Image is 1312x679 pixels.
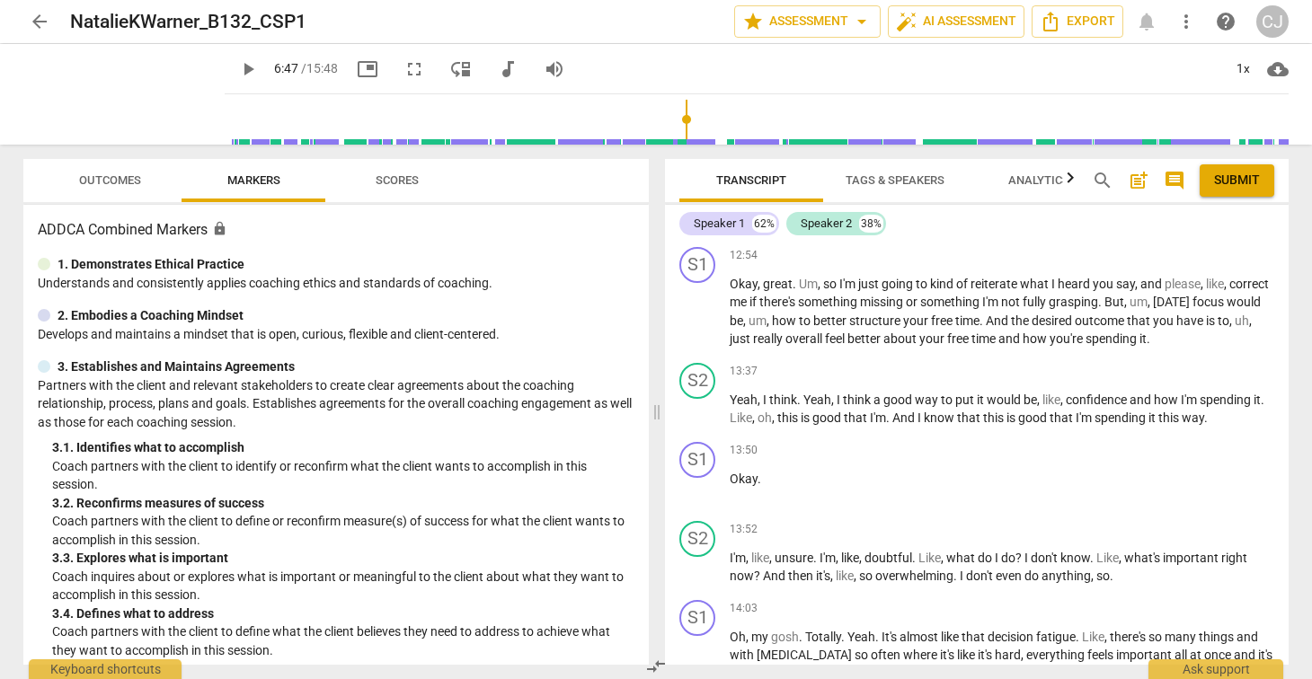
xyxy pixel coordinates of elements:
span: often [871,648,903,662]
span: Filler word [758,410,772,425]
div: Change speaker [679,442,715,478]
span: your [919,331,947,346]
span: like [941,630,962,644]
span: your [903,313,931,328]
button: Export [1032,5,1123,38]
span: what [1020,277,1051,291]
span: , [1201,277,1206,291]
p: Coach partners with the client to define or reconfirm measure(s) of success for what the client w... [52,512,634,549]
span: do [978,551,995,565]
div: Speaker 1 [694,215,745,233]
span: think [769,392,797,407]
span: , [1148,295,1153,309]
span: And [986,313,1011,328]
div: Change speaker [679,521,715,557]
span: , [1104,630,1110,644]
span: I [995,551,1001,565]
span: do [1024,569,1042,583]
span: good [1018,410,1050,425]
span: , [830,569,836,583]
span: , [758,392,763,407]
span: play_arrow [237,58,259,80]
span: it [1148,410,1158,425]
span: , [746,551,751,565]
span: [MEDICAL_DATA] [757,648,855,662]
span: star [742,11,764,32]
span: Markers [227,173,280,187]
div: Speaker 2 [801,215,852,233]
span: what [946,551,978,565]
span: how [1023,331,1050,346]
div: 1x [1226,55,1260,84]
span: so [1096,569,1110,583]
span: fullscreen [403,58,425,80]
span: that [844,410,870,425]
span: not [1001,295,1023,309]
span: put [955,392,977,407]
span: , [1249,313,1252,328]
span: know [924,410,957,425]
span: Assessment [742,11,873,32]
span: focus [1192,295,1227,309]
span: move_down [450,58,472,80]
span: doubtful [864,551,912,565]
span: 13:52 [730,522,758,537]
div: 3. 1. Identifies what to accomplish [52,438,634,457]
span: Filler word [771,630,799,644]
span: heard [1058,277,1093,291]
span: it's [978,648,995,662]
div: 62% [752,215,776,233]
span: . [1110,569,1113,583]
button: Switch to audio player [492,53,524,85]
span: arrow_back [29,11,50,32]
span: is [1006,410,1018,425]
span: , [746,630,751,644]
span: with [730,648,757,662]
span: important [1163,551,1221,565]
span: I [960,569,966,583]
span: think [843,392,873,407]
span: confidence [1066,392,1130,407]
span: many [1165,630,1199,644]
span: this [777,410,801,425]
span: you [1093,277,1116,291]
button: AI Assessment [888,5,1024,38]
span: , [831,392,837,407]
span: to [1218,313,1229,328]
div: 38% [859,215,883,233]
div: CJ [1256,5,1289,38]
span: Yeah [730,392,758,407]
span: post_add [1128,170,1149,191]
span: to [799,313,813,328]
span: what's [1124,551,1163,565]
span: I'm [730,551,746,565]
span: Filler word [918,551,941,565]
span: cloud_download [1267,58,1289,80]
span: missing [860,295,906,309]
span: important [1116,648,1175,662]
span: Filler word [1235,313,1249,328]
span: that [962,630,988,644]
div: 3. 3. Explores what is important [52,549,634,568]
span: you [1153,313,1176,328]
span: Totally [805,630,841,644]
span: is [801,410,812,425]
h3: ADDCA Combined Markers [38,219,634,241]
span: would [1227,295,1261,309]
span: / 15:48 [301,61,338,75]
span: And [763,569,788,583]
div: Ask support [1148,659,1283,679]
span: that [1050,410,1076,425]
span: [DATE] [1153,295,1192,309]
span: correct [1229,277,1269,291]
span: Analytics [1008,173,1069,187]
h2: NatalieKWarner_B132_CSP1 [70,11,306,33]
span: , [769,551,775,565]
span: have [1176,313,1206,328]
span: fatigue [1036,630,1076,644]
span: . [980,313,986,328]
span: so [855,648,871,662]
span: , [859,551,864,565]
span: that [1127,313,1153,328]
p: 1. Demonstrates Ethical Practice [58,255,244,274]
